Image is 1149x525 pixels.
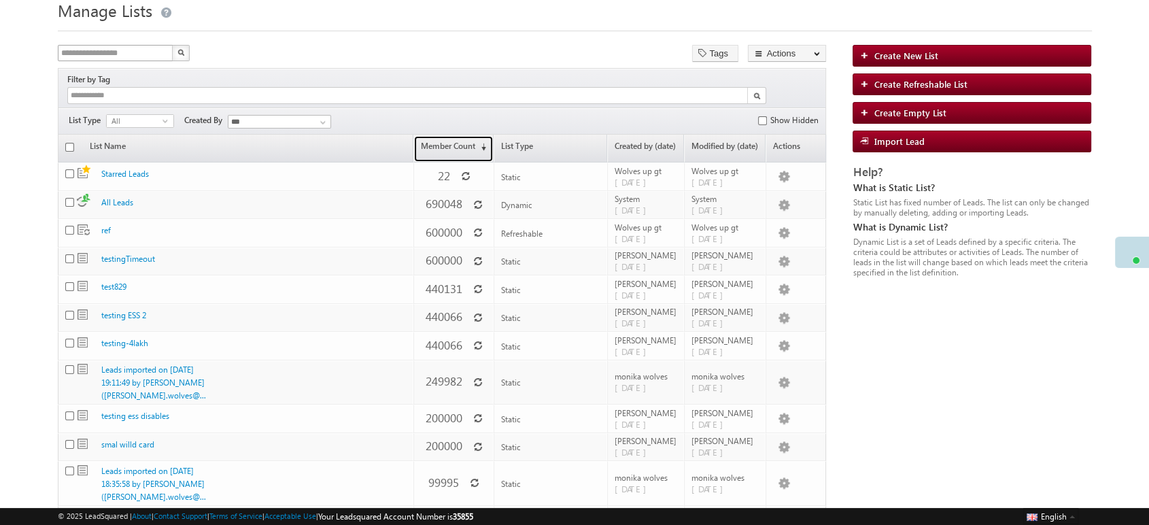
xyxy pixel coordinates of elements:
[615,473,678,483] span: monika wolves
[615,176,653,188] span: [DATE]
[501,479,521,489] span: Static
[501,442,521,452] span: Static
[453,511,473,522] span: 35855
[67,72,115,87] div: Filter by Tag
[78,253,88,263] span: Static
[78,337,88,348] span: Static
[615,382,653,393] span: [DATE]
[691,436,759,446] span: [PERSON_NAME]
[685,136,765,162] a: Modified by (date)
[691,166,759,176] span: Wolves up gt
[615,446,653,458] span: [DATE]
[691,176,730,188] span: [DATE]
[615,345,653,357] span: [DATE]
[426,373,462,389] span: 249982
[691,260,730,272] span: [DATE]
[615,260,653,272] span: [DATE]
[860,80,874,88] img: add_icon.png
[107,115,162,127] span: All
[501,228,543,239] span: Refreshable
[58,510,473,523] span: © 2025 LeadSquared | | | | |
[691,250,759,260] span: [PERSON_NAME]
[615,194,678,204] span: System
[83,136,133,162] a: List Name
[101,282,126,292] a: test829
[438,168,450,184] span: 22
[414,136,493,162] a: Member Count(sorted descending)
[69,114,106,126] span: List Type
[766,136,826,162] span: Actions
[209,511,262,520] a: Terms of Service
[615,166,678,176] span: Wolves up gt
[608,136,683,162] a: Created by (date)
[78,309,88,320] span: Static
[426,309,462,324] span: 440066
[853,197,1091,218] div: Static List has fixed number of Leads. The list can only be changed by manually deleting, adding ...
[78,364,88,374] span: Static
[501,377,521,388] span: Static
[853,131,1091,152] a: Import Lead
[475,141,486,152] span: (sorted descending)
[101,411,169,421] a: testing ess disables
[691,222,759,233] span: Wolves up gt
[501,341,521,352] span: Static
[426,224,462,240] span: 600000
[101,439,154,450] a: smal willd card
[691,279,759,289] span: [PERSON_NAME]
[1023,508,1078,524] button: English
[501,285,521,295] span: Static
[748,45,826,62] button: Actions
[313,116,330,129] a: Show All Items
[78,410,88,420] span: Static
[615,408,678,418] span: [PERSON_NAME]
[860,108,874,116] img: add_icon.png
[691,473,759,483] span: monika wolves
[428,475,459,490] span: 99995
[101,169,149,179] a: Starred Leads
[691,204,730,216] span: [DATE]
[101,365,206,401] a: Leads imported on [DATE] 19:11:49 by [PERSON_NAME]([PERSON_NAME].wolves@...
[691,446,730,458] span: [DATE]
[615,483,653,494] span: [DATE]
[615,222,678,233] span: Wolves up gt
[101,197,133,207] a: All Leads
[1041,511,1067,522] span: English
[691,307,759,317] span: [PERSON_NAME]
[691,194,759,204] span: System
[853,221,1091,233] div: What is Dynamic List?
[426,281,462,297] span: 440131
[874,107,946,118] span: Create Empty List
[692,45,738,62] button: Tags
[264,511,316,520] a: Acceptable Use
[615,371,678,382] span: monika wolves
[154,511,207,520] a: Contact Support
[318,511,473,522] span: Your Leadsquared Account Number is
[101,466,206,502] a: Leads imported on [DATE] 18:35:58 by [PERSON_NAME]([PERSON_NAME].wolves@...
[853,182,1091,194] div: What is Static List?
[615,204,653,216] span: [DATE]
[691,418,730,430] span: [DATE]
[615,289,653,301] span: [DATE]
[426,410,462,426] span: 200000
[77,194,90,207] span: Dynamic
[101,338,148,348] a: testing-4lakh
[426,337,462,353] span: 440066
[615,436,678,446] span: [PERSON_NAME]
[691,408,759,418] span: [PERSON_NAME]
[101,254,155,264] a: testingTimeout
[691,317,730,328] span: [DATE]
[501,256,521,267] span: Static
[426,196,462,211] span: 690048
[860,51,874,59] img: add_icon.png
[78,224,90,235] span: Refreshable
[615,250,678,260] span: [PERSON_NAME]
[691,371,759,382] span: monika wolves
[615,317,653,328] span: [DATE]
[184,114,228,126] span: Created By
[78,281,88,291] span: Static
[691,335,759,345] span: [PERSON_NAME]
[874,78,967,90] span: Create Refreshable List
[78,163,92,178] span: Static
[691,345,730,357] span: [DATE]
[770,114,819,126] label: Show Hidden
